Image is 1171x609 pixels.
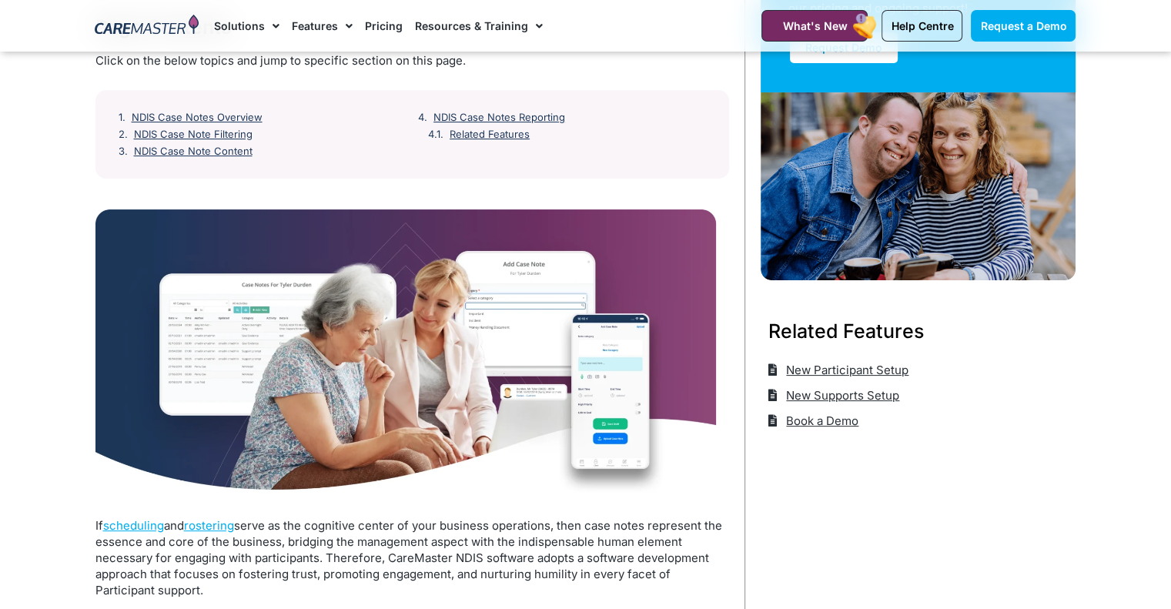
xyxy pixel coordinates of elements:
a: NDIS Case Notes Overview [132,112,263,124]
span: New Participant Setup [782,357,908,383]
span: Book a Demo [782,408,858,433]
span: Request a Demo [980,19,1066,32]
a: NDIS Case Note Content [134,146,253,158]
a: What's New [761,10,868,42]
a: New Supports Setup [768,383,900,408]
a: scheduling [103,518,164,533]
a: New Participant Setup [768,357,909,383]
p: If and serve as the cognitive center of your business operations, then case notes represent the e... [95,517,729,598]
img: CareMaster Logo [95,15,199,38]
span: New Supports Setup [782,383,899,408]
span: Help Centre [891,19,953,32]
a: Request a Demo [971,10,1076,42]
a: rostering [184,518,234,533]
a: NDIS Case Notes Reporting [433,112,565,124]
a: NDIS Case Note Filtering [134,129,253,141]
span: What's New [782,19,847,32]
div: Click on the below topics and jump to specific section on this page. [95,52,729,69]
a: Help Centre [882,10,962,42]
img: Support Worker and NDIS Participant out for a coffee. [761,92,1076,280]
a: Book a Demo [768,408,859,433]
a: Related Features [450,129,530,141]
h3: Related Features [768,317,1069,345]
